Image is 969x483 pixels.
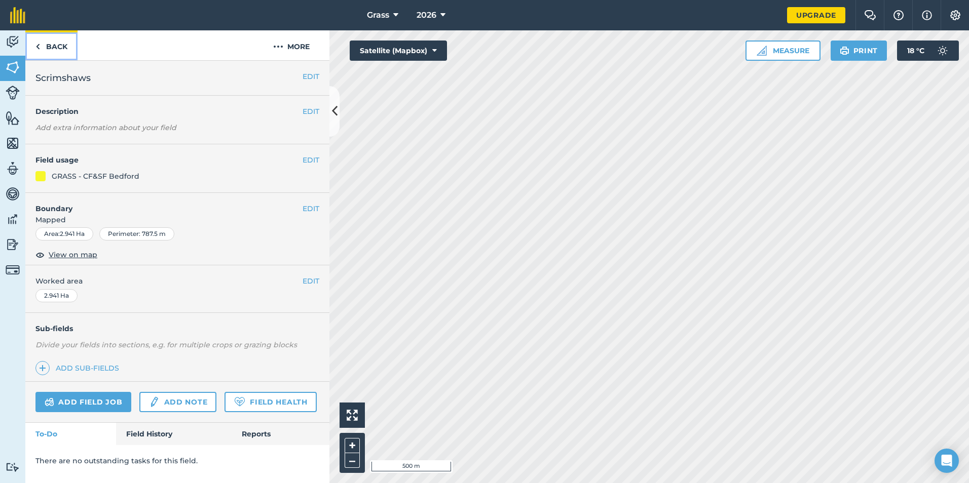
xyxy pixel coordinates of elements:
button: Print [831,41,887,61]
h4: Field usage [35,154,303,166]
button: + [345,438,360,453]
a: Reports [232,423,329,445]
img: fieldmargin Logo [10,7,25,23]
img: svg+xml;base64,PHN2ZyB4bWxucz0iaHR0cDovL3d3dy53My5vcmcvMjAwMC9zdmciIHdpZHRoPSI1NiIgaGVpZ2h0PSI2MC... [6,110,20,126]
img: svg+xml;base64,PD94bWwgdmVyc2lvbj0iMS4wIiBlbmNvZGluZz0idXRmLTgiPz4KPCEtLSBHZW5lcmF0b3I6IEFkb2JlIE... [6,212,20,227]
h4: Boundary [25,193,303,214]
em: Add extra information about your field [35,123,176,132]
img: svg+xml;base64,PD94bWwgdmVyc2lvbj0iMS4wIiBlbmNvZGluZz0idXRmLTgiPz4KPCEtLSBHZW5lcmF0b3I6IEFkb2JlIE... [6,263,20,277]
div: Perimeter : 787.5 m [99,227,174,240]
img: svg+xml;base64,PD94bWwgdmVyc2lvbj0iMS4wIiBlbmNvZGluZz0idXRmLTgiPz4KPCEtLSBHZW5lcmF0b3I6IEFkb2JlIE... [933,41,953,61]
em: Divide your fields into sections, e.g. for multiple crops or grazing blocks [35,340,297,349]
img: Two speech bubbles overlapping with the left bubble in the forefront [864,10,876,20]
img: svg+xml;base64,PHN2ZyB4bWxucz0iaHR0cDovL3d3dy53My5vcmcvMjAwMC9zdmciIHdpZHRoPSI1NiIgaGVpZ2h0PSI2MC... [6,136,20,151]
p: There are no outstanding tasks for this field. [35,455,319,466]
button: EDIT [303,203,319,214]
button: View on map [35,249,97,261]
a: Back [25,30,78,60]
div: Open Intercom Messenger [935,449,959,473]
img: svg+xml;base64,PHN2ZyB4bWxucz0iaHR0cDovL3d3dy53My5vcmcvMjAwMC9zdmciIHdpZHRoPSIxOSIgaGVpZ2h0PSIyNC... [840,45,849,57]
a: Field Health [225,392,316,412]
img: A question mark icon [892,10,905,20]
img: svg+xml;base64,PD94bWwgdmVyc2lvbj0iMS4wIiBlbmNvZGluZz0idXRmLTgiPz4KPCEtLSBHZW5lcmF0b3I6IEFkb2JlIE... [148,396,160,408]
span: 18 ° C [907,41,924,61]
button: 18 °C [897,41,959,61]
img: svg+xml;base64,PHN2ZyB4bWxucz0iaHR0cDovL3d3dy53My5vcmcvMjAwMC9zdmciIHdpZHRoPSIxNCIgaGVpZ2h0PSIyNC... [39,362,46,374]
a: Add sub-fields [35,361,123,375]
button: EDIT [303,275,319,287]
div: GRASS - CF&SF Bedford [52,171,139,182]
img: A cog icon [949,10,961,20]
img: svg+xml;base64,PHN2ZyB4bWxucz0iaHR0cDovL3d3dy53My5vcmcvMjAwMC9zdmciIHdpZHRoPSI5IiBoZWlnaHQ9IjI0Ii... [35,41,40,53]
span: Mapped [25,214,329,225]
button: Measure [746,41,821,61]
a: Add field job [35,392,131,412]
span: View on map [49,249,97,260]
div: 2.941 Ha [35,289,78,302]
img: Ruler icon [757,46,767,56]
span: 2026 [417,9,436,21]
span: Grass [367,9,389,21]
img: svg+xml;base64,PD94bWwgdmVyc2lvbj0iMS4wIiBlbmNvZGluZz0idXRmLTgiPz4KPCEtLSBHZW5lcmF0b3I6IEFkb2JlIE... [6,86,20,100]
button: – [345,453,360,468]
a: To-Do [25,423,116,445]
div: Area : 2.941 Ha [35,227,93,240]
a: Upgrade [787,7,845,23]
button: EDIT [303,106,319,117]
span: Scrimshaws [35,71,91,85]
img: svg+xml;base64,PHN2ZyB4bWxucz0iaHR0cDovL3d3dy53My5vcmcvMjAwMC9zdmciIHdpZHRoPSI1NiIgaGVpZ2h0PSI2MC... [6,60,20,75]
button: EDIT [303,154,319,166]
img: svg+xml;base64,PHN2ZyB4bWxucz0iaHR0cDovL3d3dy53My5vcmcvMjAwMC9zdmciIHdpZHRoPSIyMCIgaGVpZ2h0PSIyNC... [273,41,283,53]
h4: Sub-fields [25,323,329,334]
img: svg+xml;base64,PHN2ZyB4bWxucz0iaHR0cDovL3d3dy53My5vcmcvMjAwMC9zdmciIHdpZHRoPSIxOCIgaGVpZ2h0PSIyNC... [35,249,45,261]
img: svg+xml;base64,PD94bWwgdmVyc2lvbj0iMS4wIiBlbmNvZGluZz0idXRmLTgiPz4KPCEtLSBHZW5lcmF0b3I6IEFkb2JlIE... [6,186,20,202]
h4: Description [35,106,319,117]
span: Worked area [35,275,319,287]
img: svg+xml;base64,PD94bWwgdmVyc2lvbj0iMS4wIiBlbmNvZGluZz0idXRmLTgiPz4KPCEtLSBHZW5lcmF0b3I6IEFkb2JlIE... [6,161,20,176]
button: EDIT [303,71,319,82]
button: Satellite (Mapbox) [350,41,447,61]
img: svg+xml;base64,PHN2ZyB4bWxucz0iaHR0cDovL3d3dy53My5vcmcvMjAwMC9zdmciIHdpZHRoPSIxNyIgaGVpZ2h0PSIxNy... [922,9,932,21]
a: Add note [139,392,216,412]
img: Four arrows, one pointing top left, one top right, one bottom right and the last bottom left [347,410,358,421]
button: More [253,30,329,60]
img: svg+xml;base64,PD94bWwgdmVyc2lvbj0iMS4wIiBlbmNvZGluZz0idXRmLTgiPz4KPCEtLSBHZW5lcmF0b3I6IEFkb2JlIE... [6,34,20,50]
img: svg+xml;base64,PD94bWwgdmVyc2lvbj0iMS4wIiBlbmNvZGluZz0idXRmLTgiPz4KPCEtLSBHZW5lcmF0b3I6IEFkb2JlIE... [6,237,20,252]
a: Field History [116,423,231,445]
img: svg+xml;base64,PD94bWwgdmVyc2lvbj0iMS4wIiBlbmNvZGluZz0idXRmLTgiPz4KPCEtLSBHZW5lcmF0b3I6IEFkb2JlIE... [6,462,20,472]
img: svg+xml;base64,PD94bWwgdmVyc2lvbj0iMS4wIiBlbmNvZGluZz0idXRmLTgiPz4KPCEtLSBHZW5lcmF0b3I6IEFkb2JlIE... [45,396,54,408]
